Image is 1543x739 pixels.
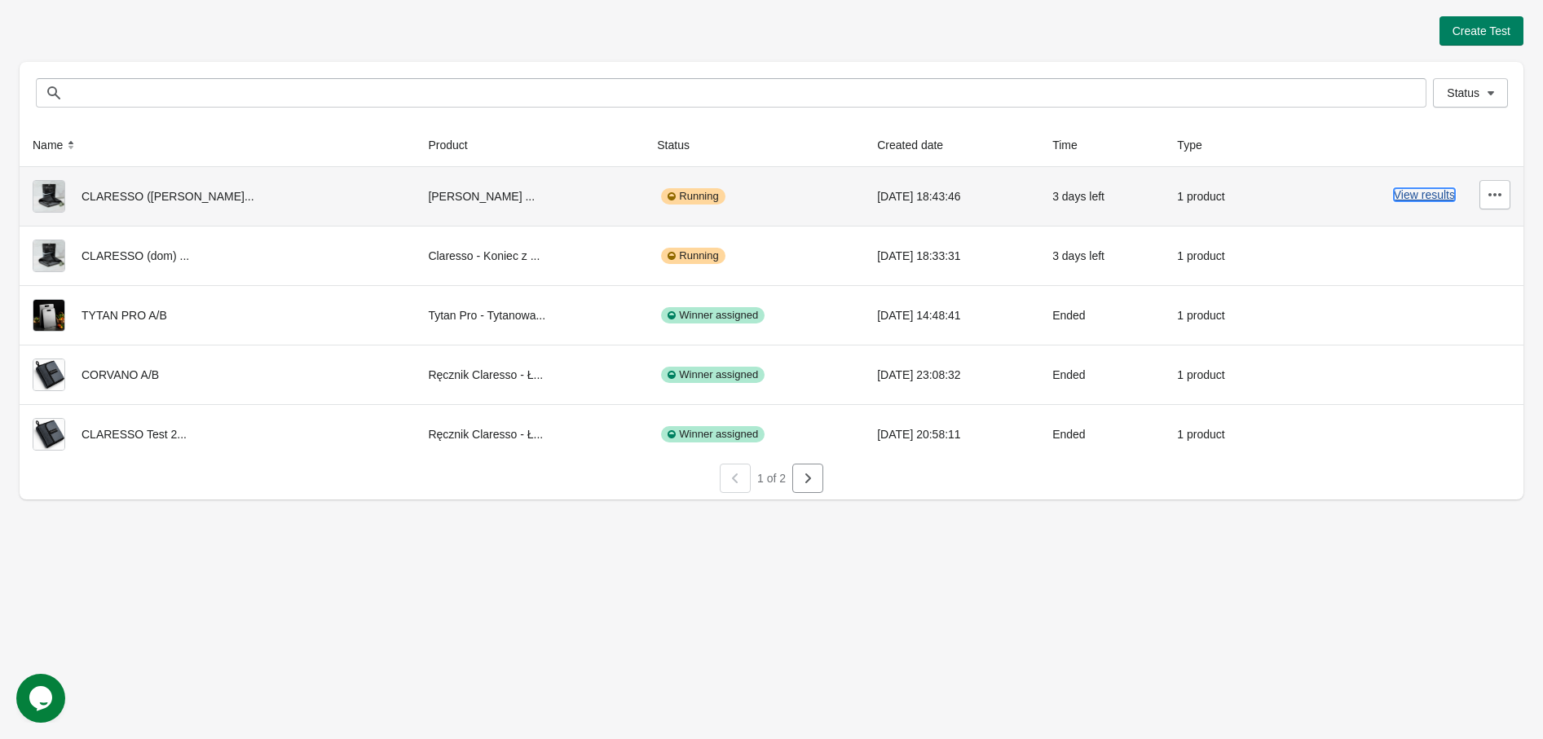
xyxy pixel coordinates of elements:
span: CLARESSO (dom) ... [82,249,189,262]
span: 1 of 2 [757,472,786,485]
div: 1 product [1177,299,1268,332]
button: Created date [871,130,966,160]
div: Winner assigned [661,367,765,383]
button: View results [1394,188,1455,201]
div: Tytan Pro - Tytanowa... [428,299,631,332]
span: CORVANO A/B [82,368,159,381]
button: Time [1046,130,1100,160]
div: Winner assigned [661,307,765,323]
span: TYTAN PRO A/B [82,309,167,322]
div: Running [661,248,725,264]
span: CLARESSO ([PERSON_NAME]... [82,190,254,203]
div: Running [661,188,725,205]
div: Ended [1052,418,1151,451]
iframe: chat widget [16,674,68,723]
div: 1 product [1177,240,1268,272]
button: Create Test [1439,16,1523,46]
div: [DATE] 18:33:31 [877,240,1026,272]
button: Type [1170,130,1224,160]
div: 1 product [1177,180,1268,213]
span: Create Test [1453,24,1510,37]
button: Name [26,130,86,160]
div: 3 days left [1052,180,1151,213]
span: Status [1447,86,1479,99]
button: Status [650,130,712,160]
div: [DATE] 14:48:41 [877,299,1026,332]
div: 1 product [1177,418,1268,451]
span: CLARESSO Test 2... [82,428,187,441]
div: [DATE] 18:43:46 [877,180,1026,213]
div: Ended [1052,299,1151,332]
div: 1 product [1177,359,1268,391]
div: Ręcznik Claresso - Ł... [428,359,631,391]
button: Status [1433,78,1508,108]
div: [PERSON_NAME] ... [428,180,631,213]
div: Ended [1052,359,1151,391]
button: Product [421,130,490,160]
div: Winner assigned [661,426,765,442]
div: Ręcznik Claresso - Ł... [428,418,631,451]
div: Claresso - Koniec z ... [428,240,631,272]
div: [DATE] 20:58:11 [877,418,1026,451]
div: 3 days left [1052,240,1151,272]
div: [DATE] 23:08:32 [877,359,1026,391]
